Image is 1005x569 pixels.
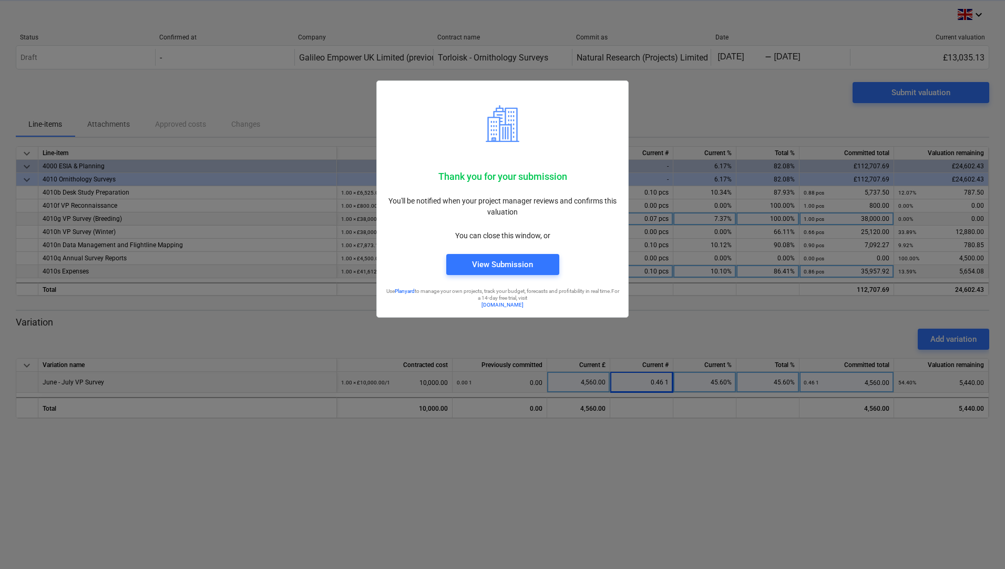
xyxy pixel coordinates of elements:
[481,302,524,308] a: [DOMAIN_NAME]
[395,288,415,294] a: Planyard
[385,288,620,302] p: Use to manage your own projects, track your budget, forecasts and profitability in real time. For...
[385,170,620,183] p: Thank you for your submission
[446,254,559,275] button: View Submission
[385,196,620,218] p: You'll be notified when your project manager reviews and confirms this valuation
[472,258,533,271] div: View Submission
[385,230,620,241] p: You can close this window, or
